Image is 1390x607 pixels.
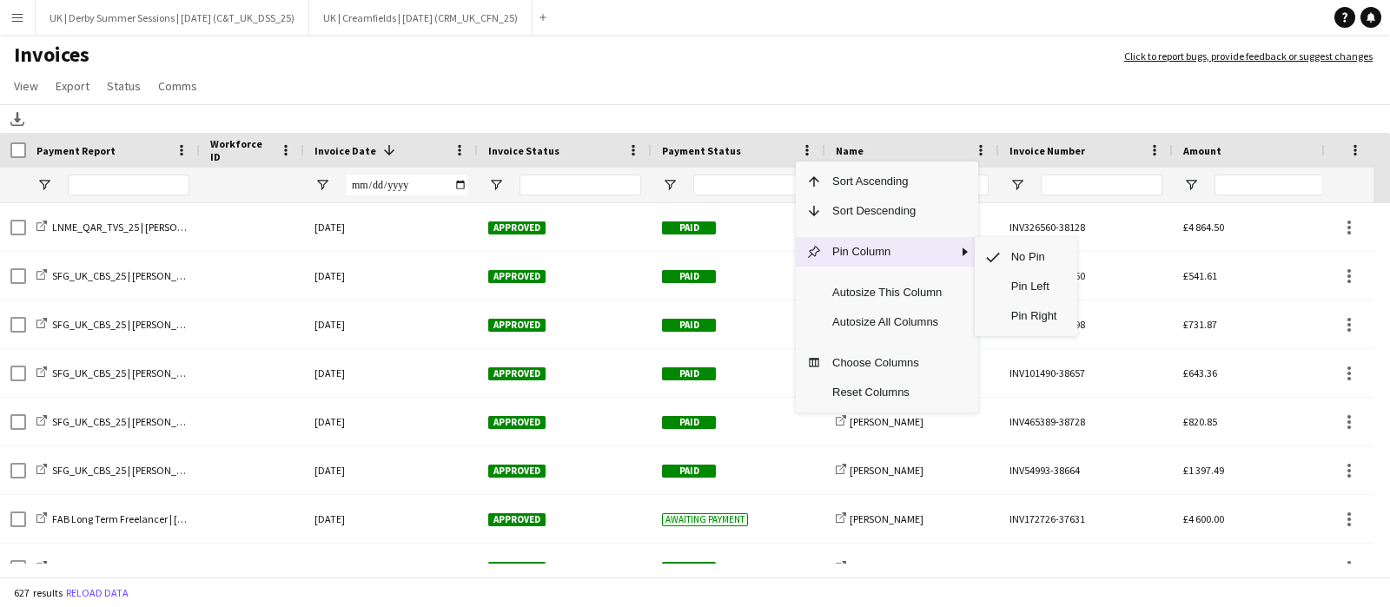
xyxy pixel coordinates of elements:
span: Awaiting payment [662,513,748,526]
input: Payment Report Filter Input [68,175,189,195]
a: Export [49,75,96,97]
a: View [7,75,45,97]
div: [DATE] [304,495,478,543]
span: Invoice Number [1009,144,1085,157]
span: Reset Columns [822,378,952,407]
span: £1 397.49 [1183,464,1224,477]
div: INV326560-38128 [999,203,1173,251]
button: Open Filter Menu [662,177,678,193]
span: Autosize All Columns [822,307,952,337]
span: Invoice Date [314,144,376,157]
button: Reload data [63,584,132,603]
span: Pin Left [1001,272,1068,301]
span: [PERSON_NAME] [850,561,923,574]
input: Amount Filter Input [1215,175,1336,195]
span: Paid [662,465,716,478]
span: Paid [662,319,716,332]
span: Approved [488,513,546,526]
div: Column Menu [796,162,978,412]
a: Status [100,75,148,97]
a: SFG_UK_CBS_25 | [PERSON_NAME] [36,318,206,331]
div: INV495160-38760 [999,252,1173,300]
span: Amount [1183,144,1221,157]
span: Pin Right [1001,301,1068,331]
span: Export [56,78,89,94]
span: Approved [488,221,546,234]
div: [DATE] [304,446,478,494]
app-action-btn: Download [7,109,28,129]
span: £541.61 [1183,269,1217,282]
a: NFG_UK_50C_25 | [PERSON_NAME] [36,561,207,574]
span: Invoice Status [488,144,559,157]
span: Paid [662,416,716,429]
span: £4 864.50 [1183,221,1224,234]
span: Sort Descending [822,196,952,226]
span: Approved [488,270,546,283]
div: INV172726-37631 [999,495,1173,543]
span: Choose Columns [822,348,952,378]
a: SFG_UK_CBS_25 | [PERSON_NAME] [36,366,206,379]
span: Approved [488,416,546,429]
span: £4 600.00 [1183,512,1224,525]
a: Comms [151,75,204,97]
div: [DATE] [304,203,478,251]
span: [PERSON_NAME] [850,512,923,525]
span: NFG_UK_50C_25 | [PERSON_NAME] [52,561,207,574]
button: Open Filter Menu [1009,177,1025,193]
span: Status [107,78,141,94]
button: Open Filter Menu [314,177,330,193]
span: Workforce ID [210,137,273,163]
span: £731.87 [1183,318,1217,331]
button: Open Filter Menu [36,177,52,193]
span: Name [836,144,864,157]
div: INV54993-38664 [999,446,1173,494]
span: Approved [488,465,546,478]
a: SFG_UK_CBS_25 | [PERSON_NAME] [36,269,206,282]
span: Approved [488,367,546,380]
span: Paid [662,367,716,380]
span: Autosize This Column [822,278,952,307]
div: INV463424-37951 [999,544,1173,591]
span: No Pin [1001,242,1068,272]
span: SFG_UK_CBS_25 | [PERSON_NAME] [52,269,206,282]
span: Payment Report [36,144,116,157]
span: Approved [488,562,546,575]
button: Open Filter Menu [488,177,504,193]
span: [PERSON_NAME] [850,464,923,477]
span: £990.33 [1183,561,1217,574]
span: Comms [158,78,197,94]
span: [PERSON_NAME] [850,415,923,428]
span: Pin Column [822,237,952,267]
span: £820.85 [1183,415,1217,428]
div: [DATE] [304,252,478,300]
button: UK | Creamfields | [DATE] (CRM_UK_CFN_25) [309,1,533,35]
span: Payment Status [662,144,741,157]
button: UK | Derby Summer Sessions | [DATE] (C&T_UK_DSS_25) [36,1,309,35]
div: [DATE] [304,544,478,591]
span: SFG_UK_CBS_25 | [PERSON_NAME] [52,464,206,477]
div: [DATE] [304,300,478,348]
div: INV286137-38798 [999,300,1173,348]
div: SubMenu [975,237,1078,336]
div: INV101490-38657 [999,349,1173,397]
a: Click to report bugs, provide feedback or suggest changes [1124,49,1373,64]
span: SFG_UK_CBS_25 | [PERSON_NAME] [52,415,206,428]
span: SFG_UK_CBS_25 | [PERSON_NAME] [52,318,206,331]
span: Paid [662,221,716,234]
span: FAB Long Term Freelancer | [DATE] | [PERSON_NAME] [52,512,284,525]
span: LNME_QAR_TVS_25 | [PERSON_NAME] [52,221,219,234]
div: [DATE] [304,398,478,445]
span: £643.36 [1183,366,1217,379]
span: Paid [662,562,716,575]
span: Approved [488,319,546,332]
a: FAB Long Term Freelancer | [DATE] | [PERSON_NAME] [36,512,284,525]
span: Sort Ascending [822,167,952,196]
input: Invoice Number Filter Input [1041,175,1162,195]
span: View [14,78,38,94]
div: INV465389-38728 [999,398,1173,445]
span: Paid [662,270,716,283]
a: LNME_QAR_TVS_25 | [PERSON_NAME] [36,221,219,234]
a: SFG_UK_CBS_25 | [PERSON_NAME] [36,464,206,477]
input: Invoice Date Filter Input [346,175,467,195]
a: SFG_UK_CBS_25 | [PERSON_NAME] [36,415,206,428]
